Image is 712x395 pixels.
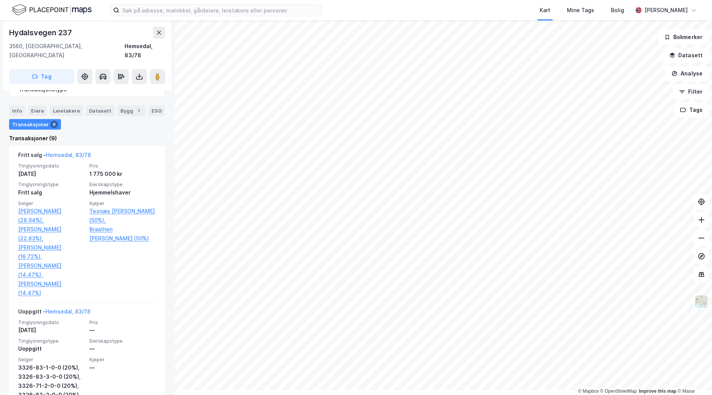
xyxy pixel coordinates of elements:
[89,181,156,188] span: Eierskapstype
[89,356,156,363] span: Kjøper
[18,381,85,390] div: 3326-71-2-0-0 (20%),
[18,200,85,207] span: Selger
[125,42,165,60] div: Hemsedal, 83/78
[18,326,85,335] div: [DATE]
[645,6,688,15] div: [PERSON_NAME]
[673,84,709,99] button: Filter
[148,105,165,116] div: ESG
[89,363,156,372] div: —
[18,307,91,319] div: Uoppgitt -
[89,200,156,207] span: Kjøper
[89,188,156,197] div: Hjemmelshaver
[89,344,156,353] div: —
[18,344,85,353] div: Uoppgitt
[694,295,709,309] img: Z
[600,389,637,394] a: OpenStreetMap
[639,389,676,394] a: Improve this map
[12,3,92,17] img: logo.f888ab2527a4732fd821a326f86c7f29.svg
[540,6,550,15] div: Kart
[18,243,85,261] a: [PERSON_NAME] (16.72%),
[674,102,709,118] button: Tags
[578,389,599,394] a: Mapbox
[665,66,709,81] button: Analyse
[18,181,85,188] span: Tinglysningstype
[89,163,156,169] span: Pris
[9,27,73,39] div: Hydalsvegen 237
[28,105,47,116] div: Eiere
[89,319,156,326] span: Pris
[18,169,85,179] div: [DATE]
[18,279,85,298] a: [PERSON_NAME] (14.47%)
[50,121,58,128] div: 9
[9,42,125,60] div: 3560, [GEOGRAPHIC_DATA], [GEOGRAPHIC_DATA]
[611,6,624,15] div: Bolig
[9,69,74,84] button: Tag
[89,326,156,335] div: —
[46,152,91,158] a: Hemsedal, 83/78
[567,6,594,15] div: Mine Tags
[18,319,85,326] span: Tinglysningsdato
[9,105,25,116] div: Info
[89,225,156,243] a: Braathen [PERSON_NAME] (50%)
[18,207,85,225] a: [PERSON_NAME] (28.94%),
[86,105,114,116] div: Datasett
[674,359,712,395] iframe: Chat Widget
[89,207,156,225] a: Texnæs [PERSON_NAME] (50%),
[18,188,85,197] div: Fritt salg
[18,372,85,381] div: 3326-83-3-0-0 (20%),
[119,5,322,16] input: Søk på adresse, matrikkel, gårdeiere, leietakere eller personer
[18,225,85,243] a: [PERSON_NAME] (22.83%),
[18,163,85,169] span: Tinglysningsdato
[18,338,85,344] span: Tinglysningstype
[45,308,91,315] a: Hemsedal, 83/78
[117,105,145,116] div: Bygg
[18,356,85,363] span: Selger
[18,150,91,163] div: Fritt salg -
[89,338,156,344] span: Eierskapstype
[18,261,85,279] a: [PERSON_NAME] (14.47%),
[89,169,156,179] div: 1 775 000 kr
[658,30,709,45] button: Bokmerker
[9,119,61,130] div: Transaksjoner
[9,134,165,143] div: Transaksjoner (9)
[663,48,709,63] button: Datasett
[18,363,85,372] div: 3326-83-1-0-0 (20%),
[50,105,83,116] div: Leietakere
[135,107,142,114] div: 1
